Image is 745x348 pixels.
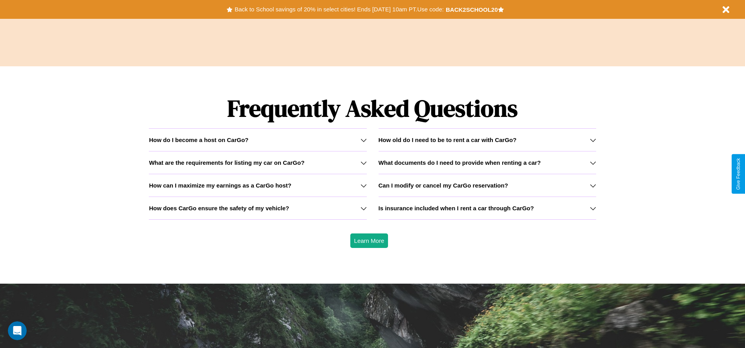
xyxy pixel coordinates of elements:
[8,321,27,340] iframe: Intercom live chat
[232,4,445,15] button: Back to School savings of 20% in select cities! Ends [DATE] 10am PT.Use code:
[379,182,508,189] h3: Can I modify or cancel my CarGo reservation?
[149,159,304,166] h3: What are the requirements for listing my car on CarGo?
[736,158,741,190] div: Give Feedback
[379,205,534,211] h3: Is insurance included when I rent a car through CarGo?
[149,88,596,128] h1: Frequently Asked Questions
[149,137,248,143] h3: How do I become a host on CarGo?
[350,233,388,248] button: Learn More
[446,6,498,13] b: BACK2SCHOOL20
[379,137,517,143] h3: How old do I need to be to rent a car with CarGo?
[149,205,289,211] h3: How does CarGo ensure the safety of my vehicle?
[379,159,541,166] h3: What documents do I need to provide when renting a car?
[149,182,291,189] h3: How can I maximize my earnings as a CarGo host?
